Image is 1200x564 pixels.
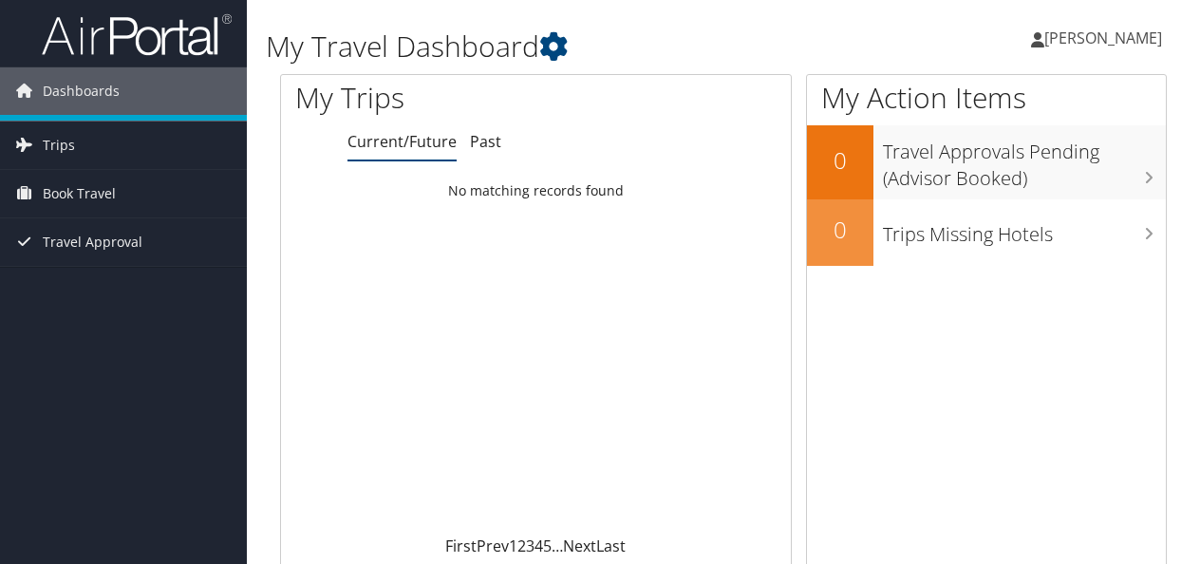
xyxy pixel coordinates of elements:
[347,131,457,152] a: Current/Future
[563,536,596,556] a: Next
[509,536,517,556] a: 1
[807,78,1166,118] h1: My Action Items
[281,174,791,208] td: No matching records found
[543,536,552,556] a: 5
[883,129,1166,192] h3: Travel Approvals Pending (Advisor Booked)
[266,27,876,66] h1: My Travel Dashboard
[43,170,116,217] span: Book Travel
[596,536,626,556] a: Last
[807,199,1166,266] a: 0Trips Missing Hotels
[445,536,477,556] a: First
[517,536,526,556] a: 2
[470,131,501,152] a: Past
[807,214,873,246] h2: 0
[42,12,232,57] img: airportal-logo.png
[807,125,1166,198] a: 0Travel Approvals Pending (Advisor Booked)
[477,536,509,556] a: Prev
[1044,28,1162,48] span: [PERSON_NAME]
[1031,9,1181,66] a: [PERSON_NAME]
[295,78,564,118] h1: My Trips
[43,218,142,266] span: Travel Approval
[43,67,120,115] span: Dashboards
[534,536,543,556] a: 4
[43,122,75,169] span: Trips
[883,212,1166,248] h3: Trips Missing Hotels
[552,536,563,556] span: …
[807,144,873,177] h2: 0
[526,536,534,556] a: 3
